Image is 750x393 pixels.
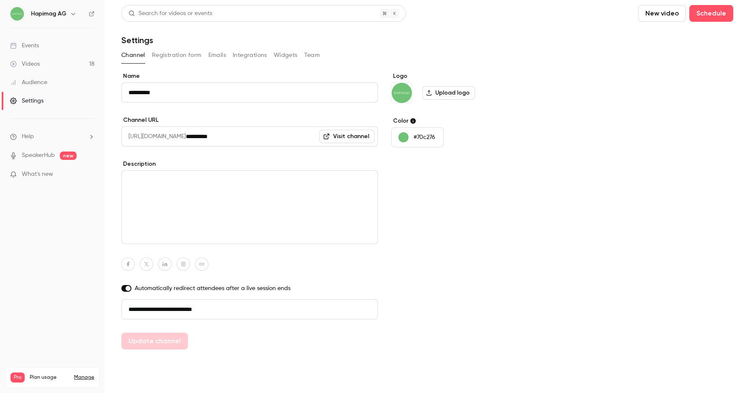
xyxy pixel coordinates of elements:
button: #70c276 [391,127,444,147]
span: Plan usage [30,374,69,381]
div: Settings [10,97,44,105]
span: Pro [10,372,25,383]
a: Visit channel [319,130,375,143]
label: Name [121,72,378,80]
p: #70c276 [414,133,435,141]
label: Color [391,117,520,125]
iframe: Noticeable Trigger [85,171,95,178]
a: SpeakerHub [22,151,55,160]
button: New video [638,5,686,22]
span: new [60,152,77,160]
section: Logo [391,72,520,103]
label: Upload logo [422,86,475,100]
label: Logo [391,72,520,80]
label: Description [121,160,378,168]
div: Events [10,41,39,50]
img: Hapimag AG [392,83,412,103]
span: What's new [22,170,53,179]
div: Videos [10,60,40,68]
a: Manage [74,374,94,381]
h6: Hapimag AG [31,10,67,18]
h1: Settings [121,35,153,45]
img: Hapimag AG [10,7,24,21]
button: Integrations [233,49,267,62]
label: Channel URL [121,116,378,124]
span: [URL][DOMAIN_NAME] [121,126,186,146]
button: Schedule [689,5,733,22]
button: Channel [121,49,145,62]
li: help-dropdown-opener [10,132,95,141]
span: Help [22,132,34,141]
div: Search for videos or events [128,9,212,18]
button: Team [304,49,320,62]
div: Audience [10,78,47,87]
button: Widgets [274,49,298,62]
label: Automatically redirect attendees after a live session ends [121,284,378,293]
button: Emails [208,49,226,62]
button: Registration form [152,49,202,62]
